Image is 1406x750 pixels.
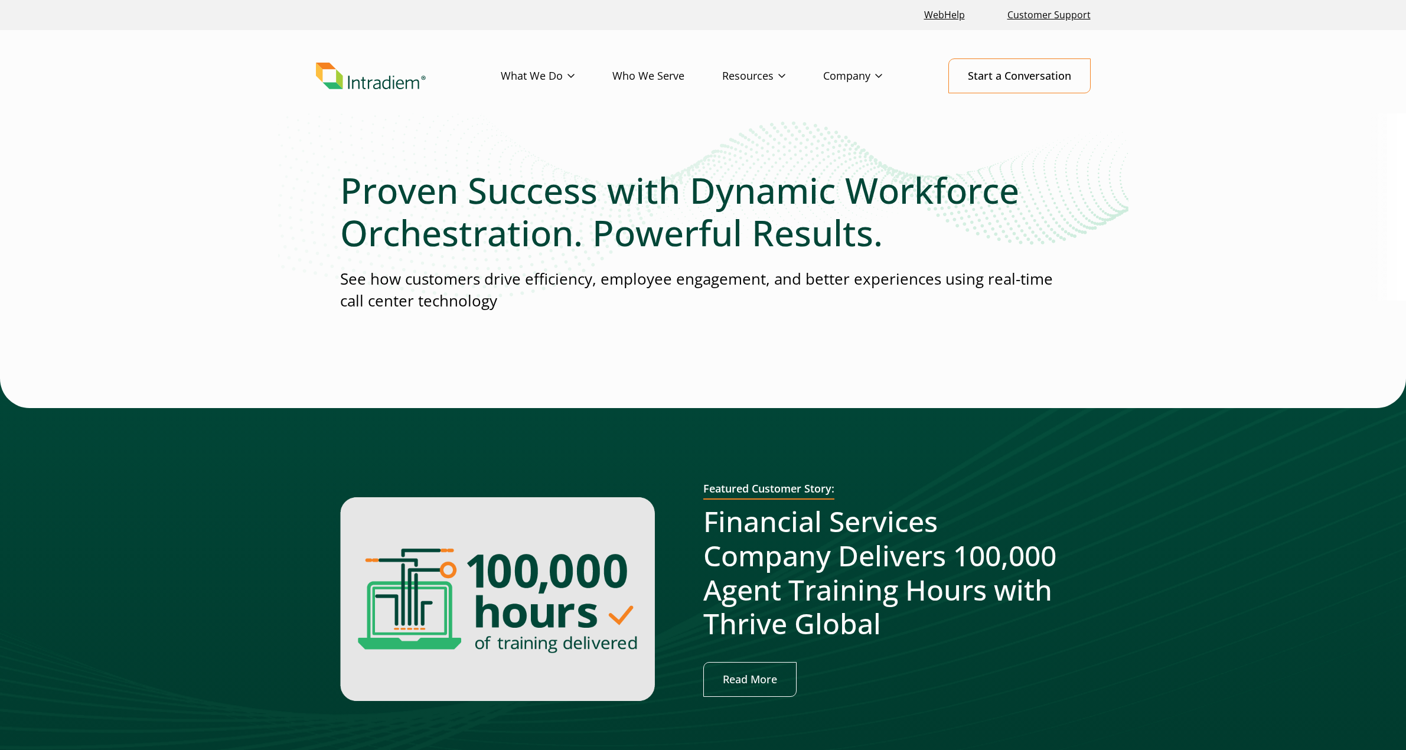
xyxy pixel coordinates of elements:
img: Intradiem [316,63,426,90]
a: Customer Support [1003,2,1095,28]
h2: Featured Customer Story: [703,482,834,500]
a: Resources [722,59,823,93]
a: Read More [703,662,797,697]
a: Link to homepage of Intradiem [316,63,501,90]
h2: Financial Services Company Delivers 100,000 Agent Training Hours with Thrive Global [703,504,1066,640]
h1: Proven Success with Dynamic Workforce Orchestration. Powerful Results. [340,169,1066,254]
p: See how customers drive efficiency, employee engagement, and better experiences using real-time c... [340,268,1066,312]
a: Link opens in a new window [919,2,970,28]
a: Start a Conversation [948,58,1091,93]
a: Company [823,59,920,93]
a: Who We Serve [612,59,722,93]
a: What We Do [501,59,612,93]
